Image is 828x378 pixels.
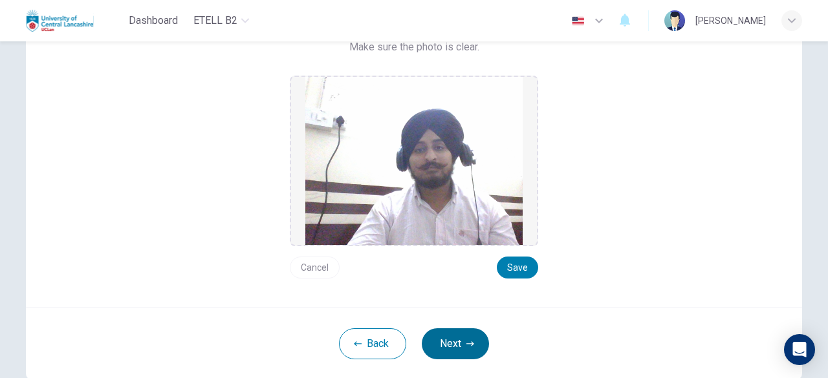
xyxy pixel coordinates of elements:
span: Make sure the photo is clear. [349,39,479,55]
span: Dashboard [129,13,178,28]
button: eTELL B2 [188,9,254,32]
div: Open Intercom Messenger [784,334,815,365]
button: Save [497,257,538,278]
button: Dashboard [124,9,183,32]
button: Next [422,328,489,359]
img: preview screemshot [305,77,523,245]
a: Uclan logo [26,8,124,34]
img: Uclan logo [26,8,94,34]
div: [PERSON_NAME] [695,13,766,28]
img: Profile picture [664,10,685,31]
button: Cancel [290,257,340,278]
span: eTELL B2 [193,13,237,28]
button: Back [339,328,406,359]
img: en [570,16,586,26]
